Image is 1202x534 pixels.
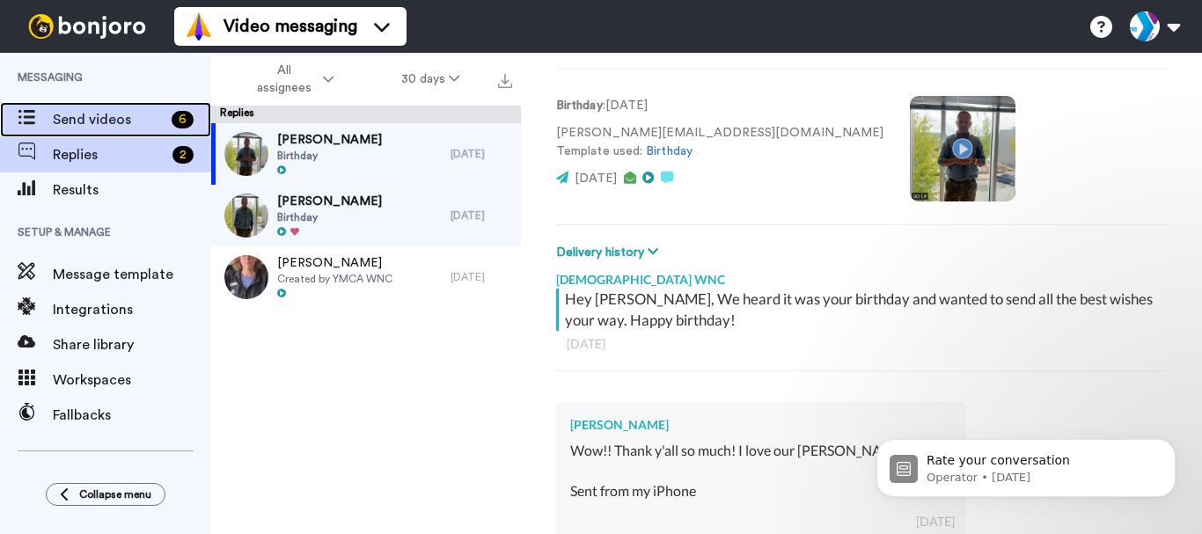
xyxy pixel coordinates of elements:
[368,63,494,95] button: 30 days
[451,270,512,284] div: [DATE]
[277,254,392,272] span: [PERSON_NAME]
[570,441,951,521] div: Wow!! Thank y'all so much! I love our [PERSON_NAME] family! Sent from my iPhone
[646,145,693,157] a: Birthday
[277,131,382,149] span: [PERSON_NAME]
[224,14,357,39] span: Video messaging
[570,416,951,434] div: [PERSON_NAME]
[277,210,382,224] span: Birthday
[172,111,194,128] div: 6
[211,185,521,246] a: [PERSON_NAME]Birthday[DATE]
[53,179,211,201] span: Results
[498,74,512,88] img: export.svg
[451,147,512,161] div: [DATE]
[21,14,153,39] img: bj-logo-header-white.svg
[172,146,194,164] div: 2
[224,132,268,176] img: 46ae923a-b315-4aad-ac6e-f311ed51038a-thumb.jpg
[556,124,883,161] p: [PERSON_NAME][EMAIL_ADDRESS][DOMAIN_NAME] Template used:
[215,55,368,104] button: All assignees
[224,255,268,299] img: 7dfddf8d-7694-4bcb-b943-af1fc9a01b29-thumb.jpg
[53,405,211,426] span: Fallbacks
[248,62,319,97] span: All assignees
[211,246,521,308] a: [PERSON_NAME]Created by YMCA WNC[DATE]
[451,208,512,223] div: [DATE]
[850,402,1202,525] iframe: Intercom notifications message
[556,97,883,115] p: : [DATE]
[575,172,617,185] span: [DATE]
[277,272,392,286] span: Created by YMCA WNC
[53,369,211,391] span: Workspaces
[53,109,165,130] span: Send videos
[277,193,382,210] span: [PERSON_NAME]
[556,99,603,112] strong: Birthday
[277,149,382,163] span: Birthday
[53,299,211,320] span: Integrations
[567,335,1156,353] div: [DATE]
[224,194,268,238] img: d605a53d-1f41-4117-8df5-455029abccd8-thumb.jpg
[46,483,165,506] button: Collapse menu
[53,264,211,285] span: Message template
[211,123,521,185] a: [PERSON_NAME]Birthday[DATE]
[53,144,165,165] span: Replies
[211,106,521,123] div: Replies
[53,334,211,355] span: Share library
[493,66,517,92] button: Export all results that match these filters now.
[79,487,151,501] span: Collapse menu
[565,289,1162,331] div: Hey [PERSON_NAME], We heard it was your birthday and wanted to send all the best wishes your way....
[556,262,1167,289] div: [DEMOGRAPHIC_DATA] WNC
[556,243,663,262] button: Delivery history
[185,12,213,40] img: vm-color.svg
